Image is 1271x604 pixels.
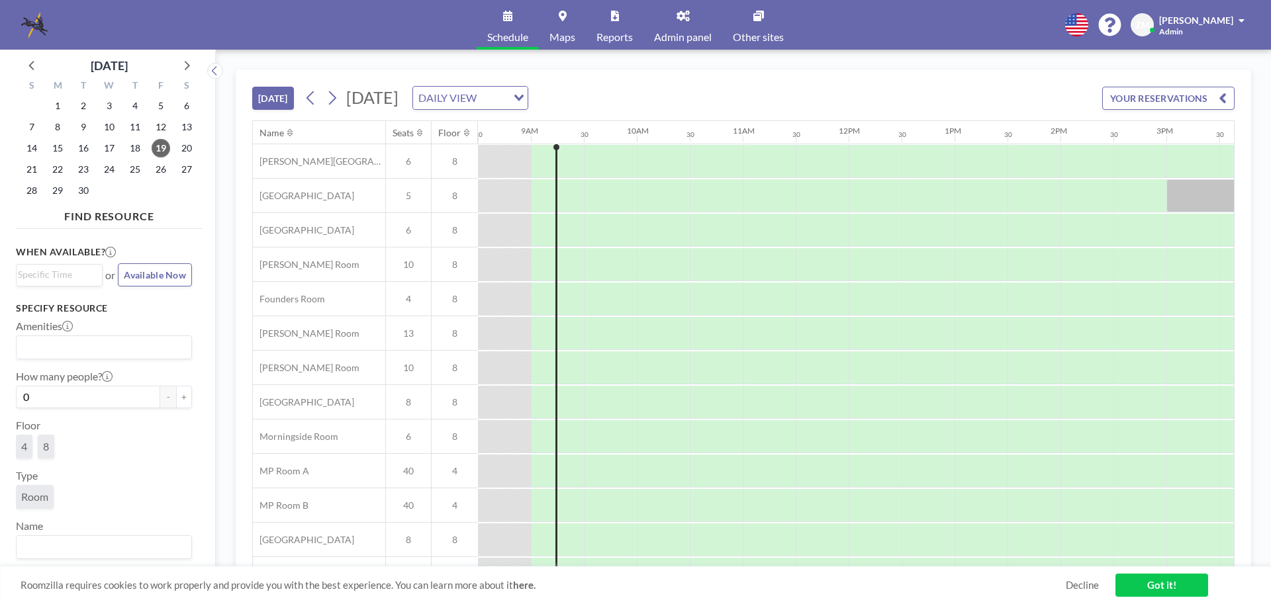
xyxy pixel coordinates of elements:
[17,336,191,359] div: Search for option
[177,160,196,179] span: Saturday, September 27, 2025
[45,78,71,95] div: M
[160,386,176,408] button: -
[43,440,49,453] span: 8
[432,534,478,546] span: 8
[253,431,338,443] span: Morningside Room
[253,465,309,477] span: MP Room A
[177,97,196,115] span: Saturday, September 6, 2025
[48,181,67,200] span: Monday, September 29, 2025
[413,87,528,109] div: Search for option
[416,89,479,107] span: DAILY VIEW
[432,155,478,167] span: 8
[654,32,712,42] span: Admin panel
[1156,126,1173,136] div: 3PM
[16,469,38,482] label: Type
[521,126,538,136] div: 9AM
[792,130,800,139] div: 30
[1051,126,1067,136] div: 2PM
[432,190,478,202] span: 8
[481,89,506,107] input: Search for option
[487,32,528,42] span: Schedule
[839,126,860,136] div: 12PM
[386,362,431,374] span: 10
[21,490,48,503] span: Room
[16,204,203,223] h4: FIND RESOURCE
[152,139,170,157] span: Friday, September 19, 2025
[126,97,144,115] span: Thursday, September 4, 2025
[91,56,128,75] div: [DATE]
[386,431,431,443] span: 6
[100,97,118,115] span: Wednesday, September 3, 2025
[386,465,431,477] span: 40
[1115,574,1208,597] a: Got it!
[1159,15,1233,26] span: [PERSON_NAME]
[48,118,67,136] span: Monday, September 8, 2025
[346,87,399,107] span: [DATE]
[253,155,385,167] span: [PERSON_NAME][GEOGRAPHIC_DATA]
[19,78,45,95] div: S
[118,263,192,286] button: Available Now
[686,130,694,139] div: 30
[432,465,478,477] span: 4
[126,160,144,179] span: Thursday, September 25, 2025
[438,127,461,139] div: Floor
[23,181,41,200] span: Sunday, September 28, 2025
[386,293,431,305] span: 4
[1004,130,1012,139] div: 30
[100,118,118,136] span: Wednesday, September 10, 2025
[48,160,67,179] span: Monday, September 22, 2025
[124,269,186,280] span: Available Now
[253,293,325,305] span: Founders Room
[386,534,431,546] span: 8
[253,259,359,271] span: [PERSON_NAME] Room
[126,139,144,157] span: Thursday, September 18, 2025
[100,139,118,157] span: Wednesday, September 17, 2025
[23,118,41,136] span: Sunday, September 7, 2025
[74,118,93,136] span: Tuesday, September 9, 2025
[100,160,118,179] span: Wednesday, September 24, 2025
[386,396,431,408] span: 8
[253,499,308,511] span: MP Room B
[1102,87,1235,110] button: YOUR RESERVATIONS
[432,431,478,443] span: 8
[253,362,359,374] span: [PERSON_NAME] Room
[386,499,431,511] span: 40
[177,139,196,157] span: Saturday, September 20, 2025
[16,320,73,333] label: Amenities
[432,259,478,271] span: 8
[432,327,478,339] span: 8
[152,97,170,115] span: Friday, September 5, 2025
[97,78,122,95] div: W
[386,259,431,271] span: 10
[1159,26,1183,36] span: Admin
[48,97,67,115] span: Monday, September 1, 2025
[432,293,478,305] span: 8
[432,396,478,408] span: 8
[596,32,633,42] span: Reports
[252,87,294,110] button: [DATE]
[21,12,48,38] img: organization-logo
[105,269,115,282] span: or
[627,126,649,136] div: 10AM
[1135,19,1150,31] span: ZM
[253,534,354,546] span: [GEOGRAPHIC_DATA]
[23,160,41,179] span: Sunday, September 21, 2025
[386,224,431,236] span: 6
[23,139,41,157] span: Sunday, September 14, 2025
[17,536,191,558] div: Search for option
[259,127,284,139] div: Name
[48,139,67,157] span: Monday, September 15, 2025
[122,78,148,95] div: T
[581,130,588,139] div: 30
[152,160,170,179] span: Friday, September 26, 2025
[549,32,575,42] span: Maps
[898,130,906,139] div: 30
[432,362,478,374] span: 8
[16,519,43,533] label: Name
[74,160,93,179] span: Tuesday, September 23, 2025
[1110,130,1118,139] div: 30
[513,579,536,591] a: here.
[18,267,95,282] input: Search for option
[17,265,102,284] div: Search for option
[253,190,354,202] span: [GEOGRAPHIC_DATA]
